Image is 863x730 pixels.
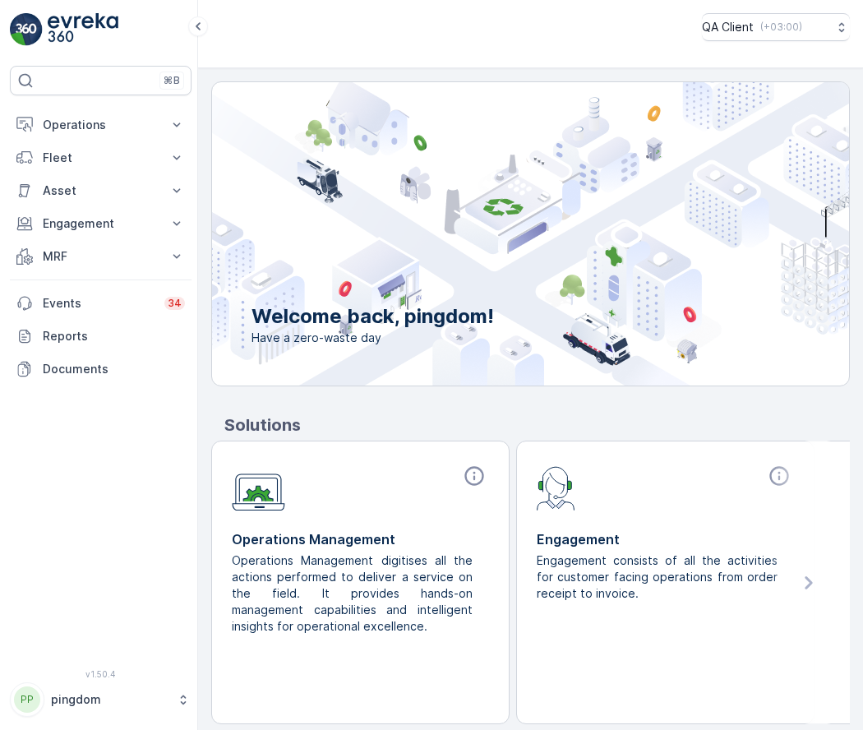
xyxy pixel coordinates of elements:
p: Reports [43,328,185,344]
button: Asset [10,174,192,207]
button: QA Client(+03:00) [702,13,850,41]
p: ( +03:00 ) [760,21,802,34]
a: Documents [10,353,192,386]
p: pingdom [51,691,168,708]
img: city illustration [138,82,849,386]
p: Engagement consists of all the activities for customer facing operations from order receipt to in... [537,552,781,602]
p: Asset [43,182,159,199]
button: PPpingdom [10,682,192,717]
a: Reports [10,320,192,353]
img: logo_light-DOdMpM7g.png [48,13,118,46]
span: v 1.50.4 [10,669,192,679]
img: module-icon [537,464,575,511]
button: MRF [10,240,192,273]
p: Operations [43,117,159,133]
p: Fleet [43,150,159,166]
p: Solutions [224,413,850,437]
p: Events [43,295,155,312]
span: Have a zero-waste day [252,330,494,346]
p: Operations Management digitises all the actions performed to deliver a service on the field. It p... [232,552,476,635]
button: Operations [10,109,192,141]
p: 34 [168,297,182,310]
a: Events34 [10,287,192,320]
button: Fleet [10,141,192,174]
button: Engagement [10,207,192,240]
img: module-icon [232,464,285,511]
p: MRF [43,248,159,265]
img: logo [10,13,43,46]
p: QA Client [702,19,754,35]
p: Engagement [43,215,159,232]
p: Engagement [537,529,794,549]
p: ⌘B [164,74,180,87]
p: Operations Management [232,529,489,549]
p: Welcome back, pingdom! [252,303,494,330]
p: Documents [43,361,185,377]
div: PP [14,686,40,713]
